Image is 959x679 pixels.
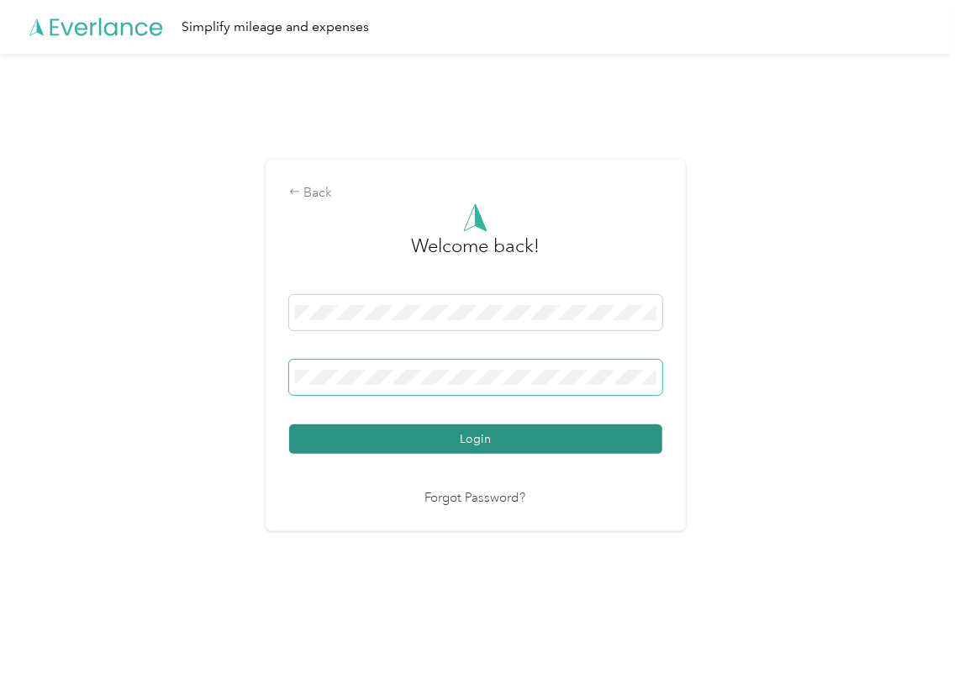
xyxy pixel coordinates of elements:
[865,585,959,679] iframe: Everlance-gr Chat Button Frame
[289,424,662,454] button: Login
[182,17,369,38] div: Simplify mileage and expenses
[425,489,526,508] a: Forgot Password?
[411,232,540,277] h3: greeting
[289,183,662,203] div: Back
